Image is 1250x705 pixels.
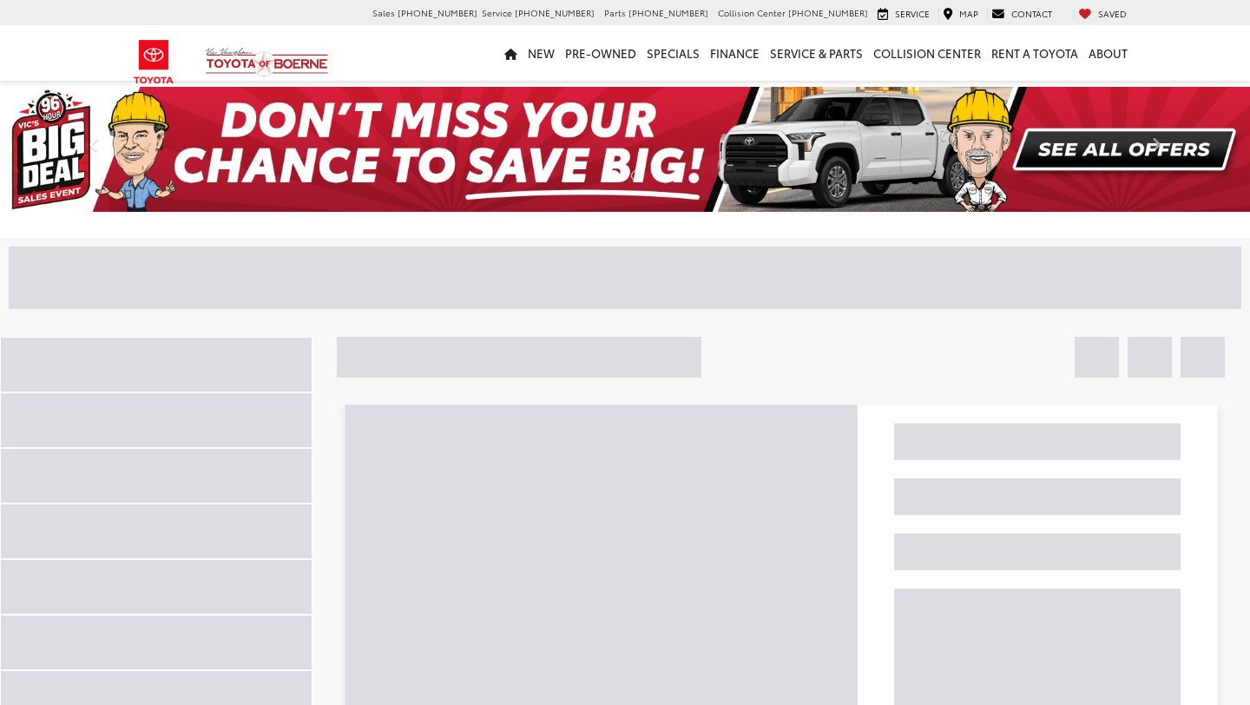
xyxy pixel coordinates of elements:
[895,7,930,20] span: Service
[604,6,626,19] span: Parts
[523,25,560,81] a: New
[628,6,708,19] span: [PHONE_NUMBER]
[560,25,641,81] a: Pre-Owned
[482,6,512,19] span: Service
[499,25,523,81] a: Home
[938,7,983,21] a: Map
[705,25,765,81] a: Finance
[398,6,477,19] span: [PHONE_NUMBER]
[868,25,986,81] a: Collision Center
[718,6,786,19] span: Collision Center
[641,25,705,81] a: Specials
[205,47,329,77] img: Vic Vaughan Toyota of Boerne
[788,6,868,19] span: [PHONE_NUMBER]
[372,6,395,19] span: Sales
[515,6,595,19] span: [PHONE_NUMBER]
[987,7,1056,21] a: Contact
[1074,7,1131,21] a: My Saved Vehicles
[1011,7,1052,20] span: Contact
[1083,25,1133,81] a: About
[873,7,934,21] a: Service
[765,25,868,81] a: Service & Parts: Opens in a new tab
[1098,7,1127,20] span: Saved
[122,34,187,90] img: Toyota
[986,25,1083,81] a: Rent a Toyota
[959,7,978,20] span: Map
